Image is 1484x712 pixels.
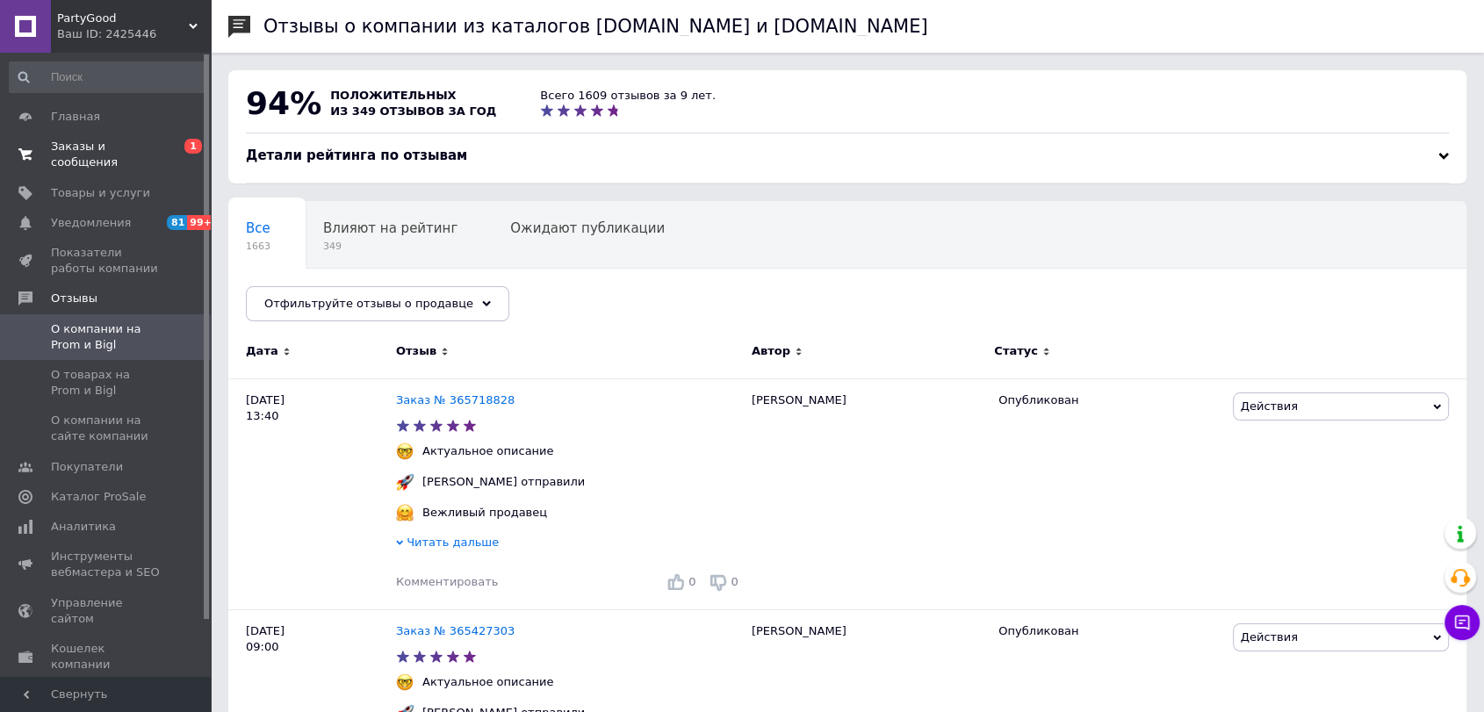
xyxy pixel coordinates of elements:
[396,673,414,691] img: :nerd_face:
[51,321,162,353] span: О компании на Prom и Bigl
[246,240,270,253] span: 1663
[246,85,321,121] span: 94%
[752,343,790,359] span: Автор
[57,26,211,42] div: Ваш ID: 2425446
[396,393,515,406] a: Заказ № 365718828
[407,536,499,549] span: Читать дальше
[9,61,206,93] input: Поиск
[396,574,498,590] div: Комментировать
[998,623,1219,639] div: Опубликован
[1241,399,1298,413] span: Действия
[330,89,456,102] span: положительных
[418,674,558,690] div: Актуальное описание
[51,549,162,580] span: Инструменты вебмастера и SEO
[330,104,496,118] span: из 349 отзывов за год
[263,16,928,37] h1: Отзывы о компании из каталогов [DOMAIN_NAME] и [DOMAIN_NAME]
[396,504,414,521] img: :hugging_face:
[540,88,716,104] div: Всего 1609 отзывов за 9 лет.
[246,287,436,303] span: Опубликованы без комме...
[51,367,162,399] span: О товарах на Prom и Bigl
[994,343,1038,359] span: Статус
[323,240,457,253] span: 349
[688,575,695,588] span: 0
[396,442,414,460] img: :nerd_face:
[396,575,498,588] span: Комментировать
[743,378,990,609] div: [PERSON_NAME]
[396,343,436,359] span: Отзыв
[1444,605,1480,640] button: Чат с покупателем
[396,473,414,491] img: :rocket:
[264,297,473,310] span: Отфильтруйте отзывы о продавце
[323,220,457,236] span: Влияют на рейтинг
[246,147,1449,165] div: Детали рейтинга по отзывам
[184,139,202,154] span: 1
[396,535,743,555] div: Читать дальше
[51,109,100,125] span: Главная
[167,215,187,230] span: 81
[998,392,1219,408] div: Опубликован
[51,215,131,231] span: Уведомления
[228,269,472,335] div: Опубликованы без комментария
[51,139,162,170] span: Заказы и сообщения
[418,443,558,459] div: Актуальное описание
[51,185,150,201] span: Товары и услуги
[187,215,216,230] span: 99+
[51,291,97,306] span: Отзывы
[57,11,189,26] span: PartyGood
[51,413,162,444] span: О компании на сайте компании
[51,641,162,672] span: Кошелек компании
[246,343,278,359] span: Дата
[246,220,270,236] span: Все
[1241,630,1298,644] span: Действия
[418,505,551,521] div: Вежливый продавец
[731,575,738,588] span: 0
[51,459,123,475] span: Покупатели
[51,519,116,535] span: Аналитика
[51,489,146,505] span: Каталог ProSale
[51,245,162,277] span: Показатели работы компании
[246,147,467,163] span: Детали рейтинга по отзывам
[510,220,665,236] span: Ожидают публикации
[51,595,162,627] span: Управление сайтом
[418,474,589,490] div: [PERSON_NAME] отправили
[228,378,396,609] div: [DATE] 13:40
[396,624,515,637] a: Заказ № 365427303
